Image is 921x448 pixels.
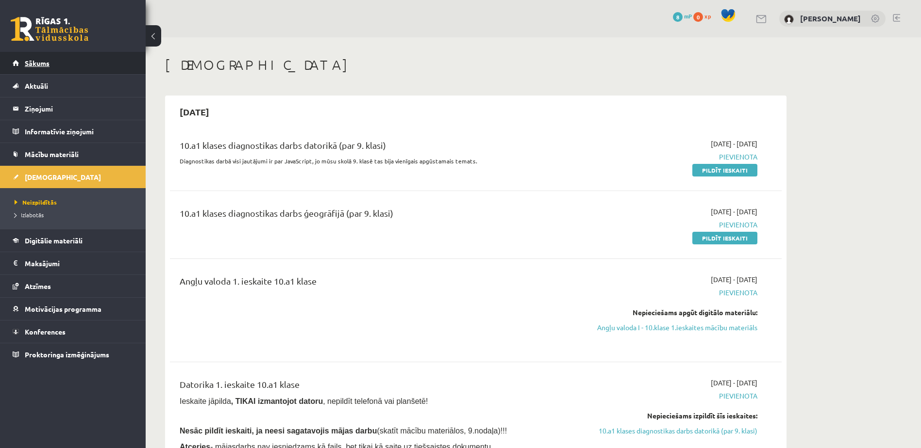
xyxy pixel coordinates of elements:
a: Atzīmes [13,275,134,297]
div: Datorika 1. ieskaite 10.a1 klase [180,378,560,396]
span: Aktuāli [25,81,48,90]
a: Neizpildītās [15,198,136,207]
span: Ieskaite jāpilda , nepildīt telefonā vai planšetē! [180,397,428,405]
a: Informatīvie ziņojumi [13,120,134,143]
span: [DATE] - [DATE] [711,139,757,149]
span: 8 [673,12,683,22]
a: Mācību materiāli [13,143,134,165]
h2: [DATE] [170,100,219,123]
h1: [DEMOGRAPHIC_DATA] [165,57,787,73]
a: Aktuāli [13,75,134,97]
a: Rīgas 1. Tālmācības vidusskola [11,17,88,41]
span: xp [704,12,711,20]
span: Pievienota [574,391,757,401]
a: Sākums [13,52,134,74]
img: Luīze Kotova [784,15,794,24]
a: Angļu valoda I - 10.klase 1.ieskaites mācību materiāls [574,322,757,333]
a: Digitālie materiāli [13,229,134,252]
span: Pievienota [574,152,757,162]
span: Digitālie materiāli [25,236,83,245]
a: 0 xp [693,12,716,20]
span: (skatīt mācību materiālos, 9.nodaļa)!!! [377,427,507,435]
span: Nesāc pildīt ieskaiti, ja neesi sagatavojis mājas darbu [180,427,377,435]
div: Angļu valoda 1. ieskaite 10.a1 klase [180,274,560,292]
span: [DATE] - [DATE] [711,274,757,285]
a: Pildīt ieskaiti [692,232,757,244]
span: Mācību materiāli [25,150,79,159]
span: [DATE] - [DATE] [711,207,757,217]
a: Maksājumi [13,252,134,274]
a: [DEMOGRAPHIC_DATA] [13,166,134,188]
span: mP [684,12,692,20]
div: 10.a1 klases diagnostikas darbs ģeogrāfijā (par 9. klasi) [180,207,560,224]
span: Pievienota [574,288,757,298]
a: Izlabotās [15,210,136,219]
a: [PERSON_NAME] [800,14,861,23]
span: Neizpildītās [15,198,57,206]
div: Nepieciešams apgūt digitālo materiālu: [574,307,757,318]
p: Diagnostikas darbā visi jautājumi ir par JavaScript, jo mūsu skolā 9. klasē tas bija vienīgais ap... [180,157,560,165]
b: , TIKAI izmantojot datoru [231,397,323,405]
span: Pievienota [574,220,757,230]
span: Sākums [25,59,50,67]
span: Izlabotās [15,211,44,219]
span: [DEMOGRAPHIC_DATA] [25,173,101,181]
legend: Maksājumi [25,252,134,274]
span: Atzīmes [25,282,51,290]
span: [DATE] - [DATE] [711,378,757,388]
span: Proktoringa izmēģinājums [25,350,109,359]
a: Motivācijas programma [13,298,134,320]
legend: Informatīvie ziņojumi [25,120,134,143]
span: Motivācijas programma [25,304,101,313]
a: 8 mP [673,12,692,20]
span: 0 [693,12,703,22]
a: 10.a1 klases diagnostikas darbs datorikā (par 9. klasi) [574,426,757,436]
a: Konferences [13,320,134,343]
a: Proktoringa izmēģinājums [13,343,134,366]
span: Konferences [25,327,66,336]
a: Ziņojumi [13,97,134,120]
legend: Ziņojumi [25,97,134,120]
div: 10.a1 klases diagnostikas darbs datorikā (par 9. klasi) [180,139,560,157]
a: Pildīt ieskaiti [692,164,757,176]
div: Nepieciešams izpildīt šīs ieskaites: [574,411,757,421]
